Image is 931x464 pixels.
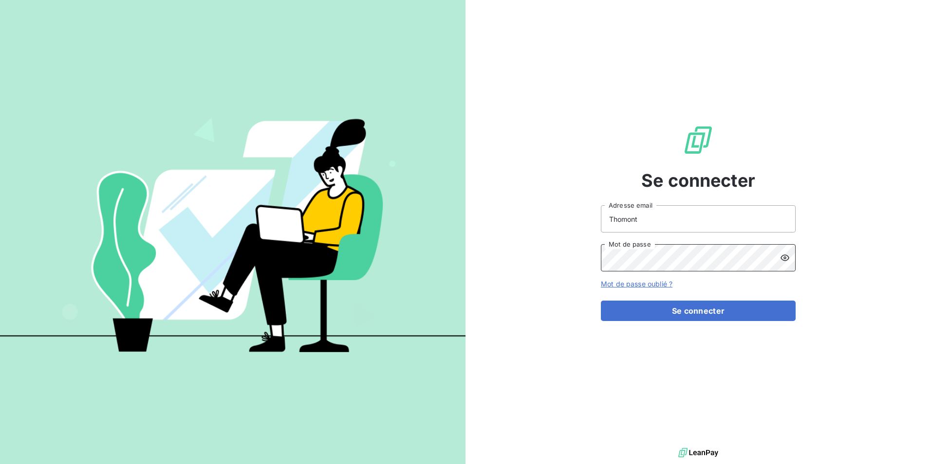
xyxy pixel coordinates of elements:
a: Mot de passe oublié ? [601,280,672,288]
span: Se connecter [641,167,755,194]
button: Se connecter [601,301,796,321]
input: placeholder [601,205,796,232]
img: Logo LeanPay [683,125,714,156]
img: logo [678,446,718,460]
